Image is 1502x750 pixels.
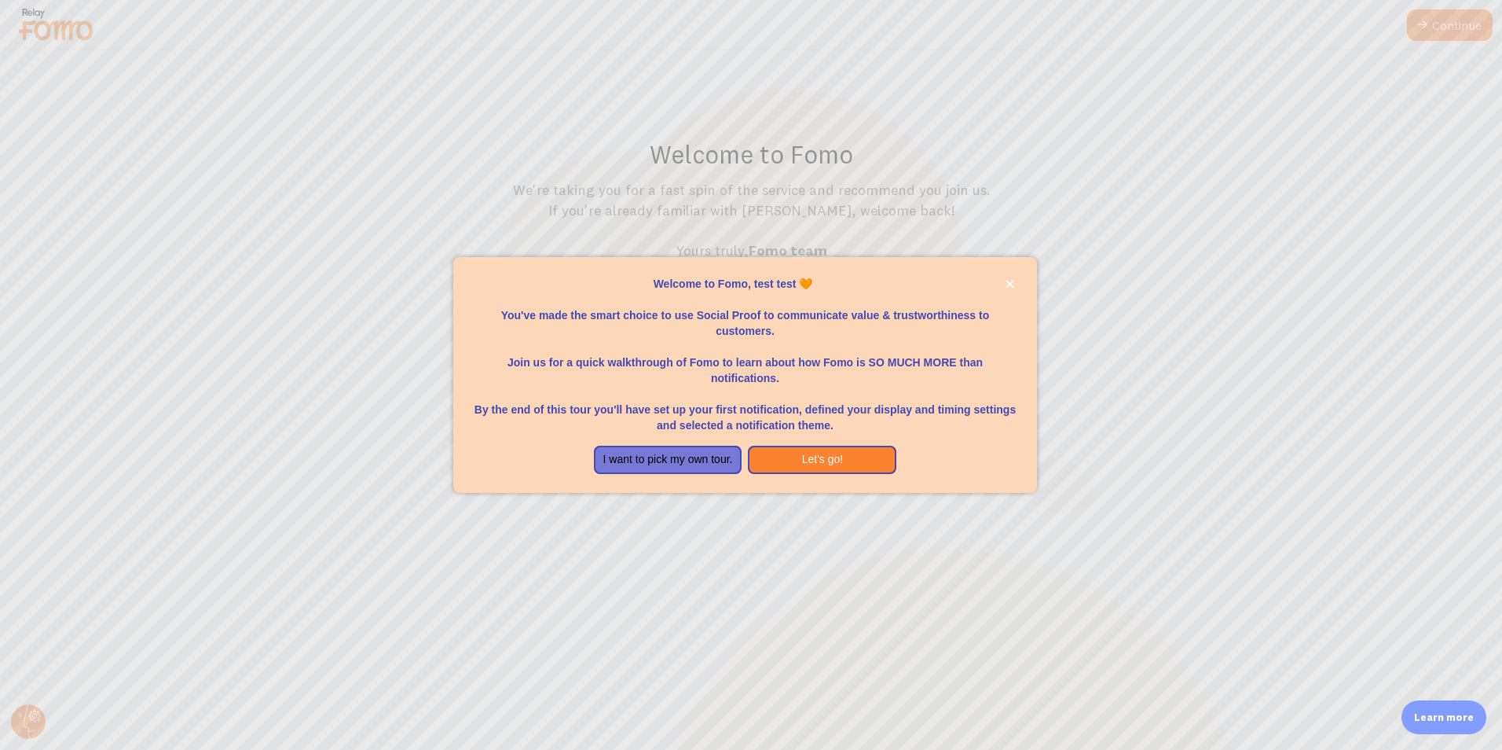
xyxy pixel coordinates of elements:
p: You've made the smart choice to use Social Proof to communicate value & trustworthiness to custom... [472,292,1018,339]
div: Welcome to Fomo, test test 🧡You&amp;#39;ve made the smart choice to use Social Proof to communica... [453,257,1037,493]
p: Welcome to Fomo, test test 🧡 [472,276,1018,292]
button: I want to pick my own tour. [594,446,742,474]
p: By the end of this tour you'll have set up your first notification, defined your display and timi... [472,386,1018,433]
button: close, [1002,276,1018,292]
p: Learn more [1414,710,1474,725]
div: Learn more [1401,700,1486,734]
button: Let's go! [748,446,896,474]
p: Join us for a quick walkthrough of Fomo to learn about how Fomo is SO MUCH MORE than notifications. [472,339,1018,386]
